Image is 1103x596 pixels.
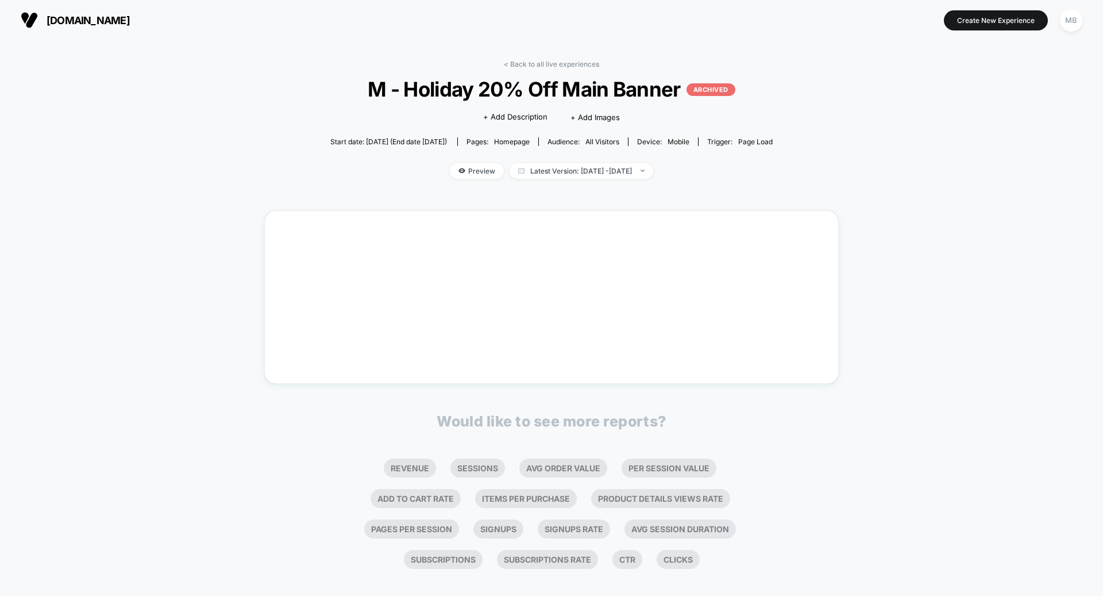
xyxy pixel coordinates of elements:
[497,550,598,569] li: Subscriptions Rate
[518,168,524,174] img: calendar
[591,489,730,508] li: Product Details Views Rate
[1056,9,1086,32] button: MB
[494,137,530,146] span: homepage
[624,520,736,539] li: Avg Session Duration
[21,11,38,29] img: Visually logo
[504,60,599,68] a: < Back to all live experiences
[510,163,653,179] span: Latest Version: [DATE] - [DATE]
[371,489,461,508] li: Add To Cart Rate
[475,489,577,508] li: Items Per Purchase
[538,520,610,539] li: Signups Rate
[483,111,547,123] span: + Add Description
[668,137,689,146] span: mobile
[466,137,530,146] div: Pages:
[738,137,773,146] span: Page Load
[687,83,735,96] p: ARCHIVED
[473,520,523,539] li: Signups
[519,459,607,478] li: Avg Order Value
[657,550,700,569] li: Clicks
[330,137,447,146] span: Start date: [DATE] (End date [DATE])
[944,10,1048,30] button: Create New Experience
[450,163,504,179] span: Preview
[612,550,642,569] li: Ctr
[628,137,698,146] span: Device:
[47,14,130,26] span: [DOMAIN_NAME]
[622,459,716,478] li: Per Session Value
[570,113,620,122] span: + Add Images
[1060,9,1082,32] div: MB
[384,459,436,478] li: Revenue
[585,137,619,146] span: All Visitors
[707,137,773,146] div: Trigger:
[364,520,459,539] li: Pages Per Session
[17,11,133,29] button: [DOMAIN_NAME]
[404,550,483,569] li: Subscriptions
[547,137,619,146] div: Audience:
[437,413,666,430] p: Would like to see more reports?
[450,459,505,478] li: Sessions
[353,77,751,101] span: M - Holiday 20% Off Main Banner
[641,170,645,172] img: end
